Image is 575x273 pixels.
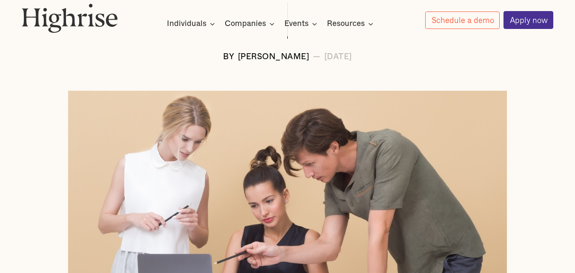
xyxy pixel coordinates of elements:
div: Individuals [167,19,206,29]
a: Schedule a demo [425,11,500,29]
div: Individuals [167,19,217,29]
img: Highrise logo [22,3,118,32]
div: — [313,53,321,62]
div: BY [223,53,234,62]
div: [DATE] [324,53,352,62]
div: Events [284,19,309,29]
div: Resources [327,19,376,29]
div: Resources [327,19,365,29]
div: Companies [225,19,266,29]
div: [PERSON_NAME] [238,53,309,62]
a: Apply now [503,11,554,29]
div: Events [284,19,320,29]
div: Companies [225,19,277,29]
